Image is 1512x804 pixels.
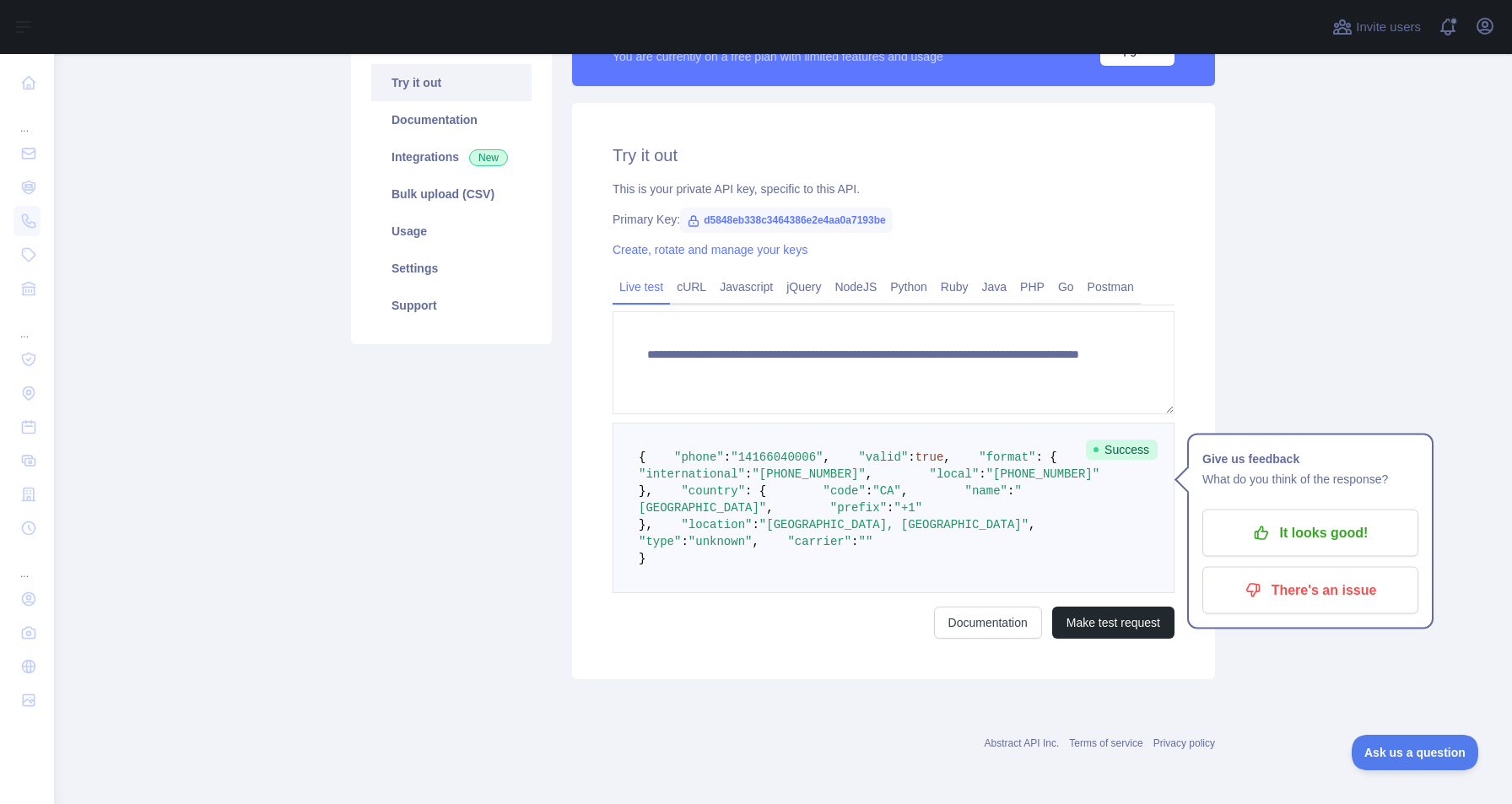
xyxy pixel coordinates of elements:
h1: Give us feedback [1202,449,1418,469]
span: "phone" [674,451,724,464]
span: , [1029,518,1035,532]
div: This is your private API key, specific to this API. [613,181,1174,197]
span: "+1" [894,501,922,515]
div: ... [13,101,40,135]
a: Abstract API Inc. [985,737,1060,749]
span: "local" [929,467,979,481]
div: ... [13,307,40,341]
a: Bulk upload (CSV) [371,175,532,213]
span: , [866,467,872,481]
a: PHP [1013,273,1051,300]
span: : [681,535,688,548]
span: , [766,501,773,515]
h2: Try it out [613,143,1174,167]
span: : [752,518,759,532]
span: "type" [639,535,681,548]
span: "name" [965,484,1007,498]
span: , [943,451,950,464]
span: "" [859,535,873,548]
span: : [851,535,858,548]
span: "[PHONE_NUMBER]" [752,467,865,481]
span: "CA" [872,484,901,498]
span: : [908,451,915,464]
a: Ruby [934,273,975,300]
span: "carrier" [787,535,851,548]
a: jQuery [780,273,828,300]
span: , [901,484,908,498]
span: } [639,552,645,565]
a: Go [1051,273,1081,300]
span: "[PHONE_NUMBER]" [986,467,1099,481]
span: "format" [979,451,1035,464]
a: cURL [670,273,713,300]
span: , [752,535,759,548]
a: Java [975,273,1014,300]
span: Invite users [1356,18,1421,37]
span: "location" [681,518,752,532]
span: : [745,467,752,481]
span: "unknown" [688,535,753,548]
button: Make test request [1052,607,1174,639]
a: Create, rotate and manage your keys [613,243,807,256]
span: : { [745,484,766,498]
span: , [823,451,829,464]
span: New [469,149,508,166]
span: "[GEOGRAPHIC_DATA], [GEOGRAPHIC_DATA]" [759,518,1029,532]
div: Primary Key: [613,211,1174,228]
a: Usage [371,213,532,250]
span: { [639,451,645,464]
a: Postman [1081,273,1141,300]
a: Python [883,273,934,300]
span: "valid" [858,451,908,464]
button: Invite users [1329,13,1424,40]
a: Integrations New [371,138,532,175]
span: : [887,501,894,515]
a: Javascript [713,273,780,300]
p: What do you think of the response? [1202,469,1418,489]
span: "international" [639,467,745,481]
span: }, [639,484,653,498]
div: You are currently on a free plan with limited features and usage [613,48,943,65]
span: : [979,467,985,481]
span: d5848eb338c3464386e2e4aa0a7193be [680,208,893,233]
a: Try it out [371,64,532,101]
a: NodeJS [828,273,883,300]
a: Settings [371,250,532,287]
span: "14166040006" [731,451,823,464]
a: Support [371,287,532,324]
span: : { [1036,451,1057,464]
a: Documentation [371,101,532,138]
a: Privacy policy [1153,737,1215,749]
span: : [1007,484,1014,498]
span: : [724,451,731,464]
span: "code" [823,484,865,498]
a: Live test [613,273,670,300]
span: true [915,451,944,464]
span: "prefix" [830,501,887,515]
span: }, [639,518,653,532]
iframe: Toggle Customer Support [1352,735,1478,770]
div: ... [13,547,40,580]
span: : [866,484,872,498]
span: "country" [681,484,745,498]
span: Success [1086,440,1158,460]
a: Terms of service [1069,737,1142,749]
a: Documentation [934,607,1042,639]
